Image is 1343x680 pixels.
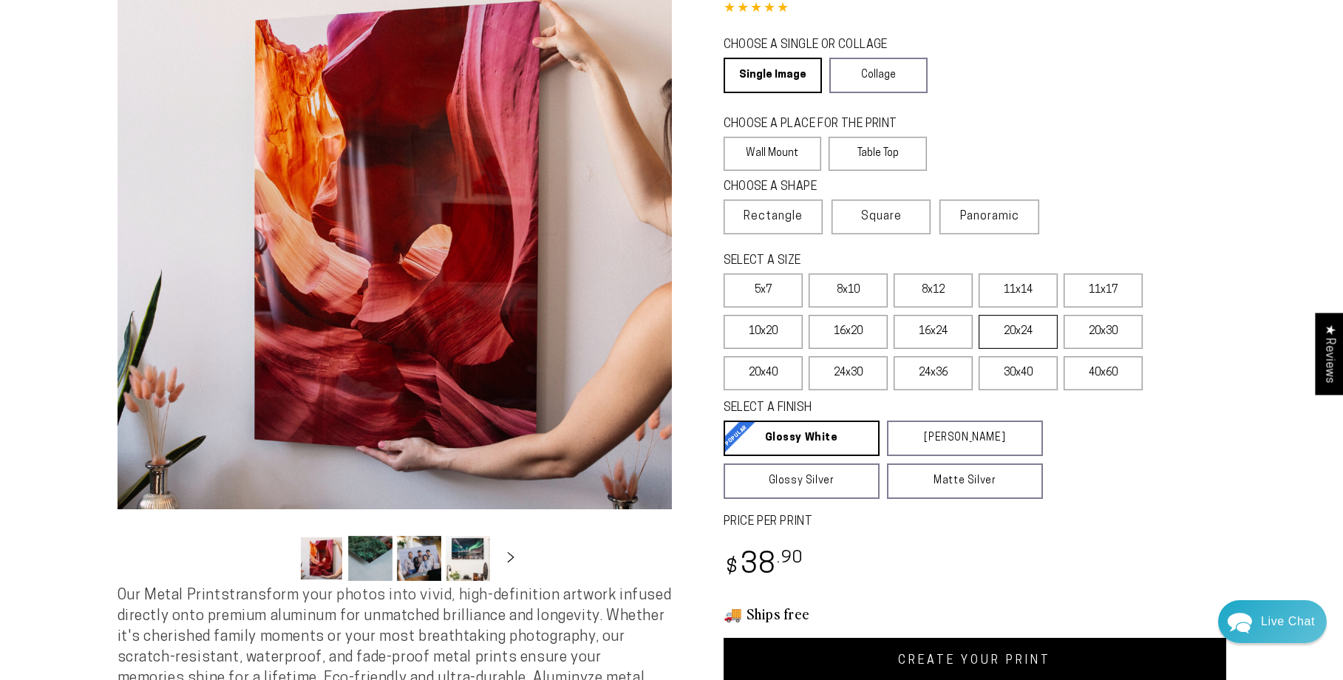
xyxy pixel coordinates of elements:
[494,542,527,574] button: Slide right
[724,116,914,133] legend: CHOOSE A PLACE FOR THE PRINT
[894,356,973,390] label: 24x36
[777,550,803,567] sup: .90
[724,604,1226,623] h3: 🚚 Ships free
[724,273,803,307] label: 5x7
[894,273,973,307] label: 8x12
[744,208,803,225] span: Rectangle
[979,315,1058,349] label: 20x24
[446,536,490,581] button: Load image 4 in gallery view
[724,137,822,171] label: Wall Mount
[397,536,441,581] button: Load image 3 in gallery view
[809,273,888,307] label: 8x10
[724,253,1019,270] legend: SELECT A SIZE
[724,37,914,54] legend: CHOOSE A SINGLE OR COLLAGE
[724,463,880,499] a: Glossy Silver
[829,137,927,171] label: Table Top
[724,400,1007,417] legend: SELECT A FINISH
[809,356,888,390] label: 24x30
[726,558,738,578] span: $
[1064,315,1143,349] label: 20x30
[1064,273,1143,307] label: 11x17
[861,208,902,225] span: Square
[724,551,804,580] bdi: 38
[894,315,973,349] label: 16x24
[979,356,1058,390] label: 30x40
[887,421,1043,456] a: [PERSON_NAME]
[1064,356,1143,390] label: 40x60
[724,421,880,456] a: Glossy White
[262,542,295,574] button: Slide left
[724,315,803,349] label: 10x20
[960,211,1019,222] span: Panoramic
[348,536,392,581] button: Load image 2 in gallery view
[887,463,1043,499] a: Matte Silver
[1315,313,1343,395] div: Click to open Judge.me floating reviews tab
[724,514,1226,531] label: PRICE PER PRINT
[299,536,344,581] button: Load image 1 in gallery view
[829,58,928,93] a: Collage
[979,273,1058,307] label: 11x14
[724,58,822,93] a: Single Image
[724,356,803,390] label: 20x40
[1261,600,1315,643] div: Contact Us Directly
[1218,600,1327,643] div: Chat widget toggle
[724,179,916,196] legend: CHOOSE A SHAPE
[809,315,888,349] label: 16x20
